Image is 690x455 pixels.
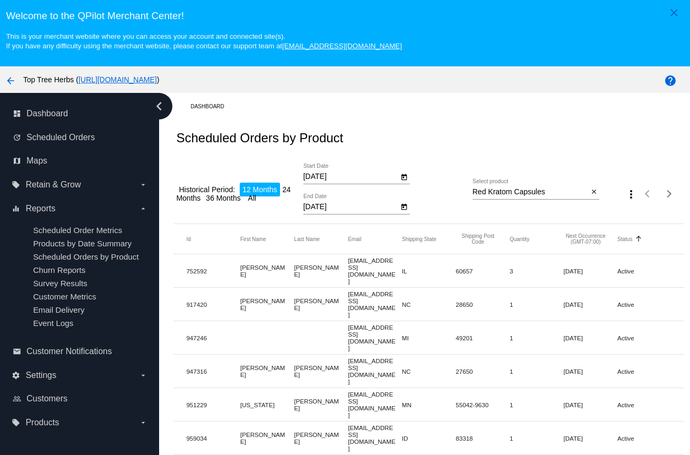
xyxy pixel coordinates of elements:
[303,173,399,181] input: Start Date
[25,371,56,380] span: Settings
[402,265,456,277] mat-cell: IL
[563,399,617,411] mat-cell: [DATE]
[294,295,348,314] mat-cell: [PERSON_NAME]
[348,254,402,287] mat-cell: [EMAIL_ADDRESS][DOMAIN_NAME]
[176,183,238,196] li: Historical Period:
[659,183,680,204] button: Next page
[13,133,21,142] i: update
[176,131,343,145] h2: Scheduled Orders by Product
[348,236,361,242] button: Change sorting for Customer.Email
[294,261,348,280] mat-cell: [PERSON_NAME]
[33,265,85,274] a: Churn Reports
[33,279,87,288] span: Survey Results
[240,295,294,314] mat-cell: [PERSON_NAME]
[456,233,500,245] button: Change sorting for ShippingPostcode
[13,343,147,360] a: email Customer Notifications
[12,181,20,189] i: local_offer
[510,399,564,411] mat-cell: 1
[348,388,402,421] mat-cell: [EMAIL_ADDRESS][DOMAIN_NAME]
[186,298,240,311] mat-cell: 917420
[637,183,659,204] button: Previous page
[402,236,436,242] button: Change sorting for ShippingState
[402,365,456,377] mat-cell: NC
[563,233,608,245] button: Change sorting for NextOccurrenceUtc
[402,432,456,444] mat-cell: ID
[510,432,564,444] mat-cell: 1
[348,321,402,354] mat-cell: [EMAIL_ADDRESS][DOMAIN_NAME]
[510,298,564,311] mat-cell: 1
[282,42,402,50] a: [EMAIL_ADDRESS][DOMAIN_NAME]
[617,265,671,277] mat-cell: Active
[27,394,67,404] span: Customers
[246,191,259,205] li: All
[240,236,266,242] button: Change sorting for Customer.FirstName
[402,332,456,344] mat-cell: MI
[13,394,21,403] i: people_outline
[617,432,671,444] mat-cell: Active
[151,98,168,115] i: chevron_left
[563,298,617,311] mat-cell: [DATE]
[186,236,190,242] button: Change sorting for Id
[456,332,510,344] mat-cell: 49201
[456,298,510,311] mat-cell: 28650
[33,305,84,314] a: Email Delivery
[186,365,240,377] mat-cell: 947316
[190,98,233,115] a: Dashboard
[617,298,671,311] mat-cell: Active
[203,191,243,205] li: 36 Months
[12,204,20,213] i: equalizer
[348,422,402,454] mat-cell: [EMAIL_ADDRESS][DOMAIN_NAME]
[25,418,59,427] span: Products
[240,428,294,448] mat-cell: [PERSON_NAME]
[590,188,598,196] mat-icon: close
[33,226,122,235] span: Scheduled Order Metrics
[139,181,147,189] i: arrow_drop_down
[617,399,671,411] mat-cell: Active
[510,265,564,277] mat-cell: 3
[13,157,21,165] i: map
[294,236,320,242] button: Change sorting for Customer.LastName
[33,239,132,248] a: Products by Date Summary
[456,399,510,411] mat-cell: 55042-9630
[27,347,112,356] span: Customer Notifications
[664,74,677,87] mat-icon: help
[617,236,632,242] button: Change sorting for Status
[668,6,680,19] mat-icon: close
[176,183,291,205] li: 24 Months
[399,201,410,212] button: Open calendar
[13,129,147,146] a: update Scheduled Orders
[456,265,510,277] mat-cell: 60657
[33,252,138,261] a: Scheduled Orders by Product
[240,261,294,280] mat-cell: [PERSON_NAME]
[303,203,399,211] input: End Date
[13,109,21,118] i: dashboard
[33,292,96,301] a: Customer Metrics
[402,298,456,311] mat-cell: NC
[23,75,160,84] span: Top Tree Herbs ( )
[6,32,401,50] small: This is your merchant website where you can access your account and connected site(s). If you hav...
[294,362,348,381] mat-cell: [PERSON_NAME]
[139,371,147,380] i: arrow_drop_down
[13,390,147,407] a: people_outline Customers
[588,186,599,198] button: Clear
[186,399,240,411] mat-cell: 951229
[12,418,20,427] i: local_offer
[625,188,637,201] mat-icon: more_vert
[563,332,617,344] mat-cell: [DATE]
[510,236,529,242] button: Change sorting for Quantity
[240,183,280,196] li: 12 Months
[348,288,402,321] mat-cell: [EMAIL_ADDRESS][DOMAIN_NAME]
[6,10,684,22] h3: Welcome to the QPilot Merchant Center!
[27,109,68,118] span: Dashboard
[4,74,17,87] mat-icon: arrow_back
[510,332,564,344] mat-cell: 1
[139,418,147,427] i: arrow_drop_down
[25,180,81,190] span: Retain & Grow
[348,355,402,388] mat-cell: [EMAIL_ADDRESS][DOMAIN_NAME]
[25,204,55,213] span: Reports
[139,204,147,213] i: arrow_drop_down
